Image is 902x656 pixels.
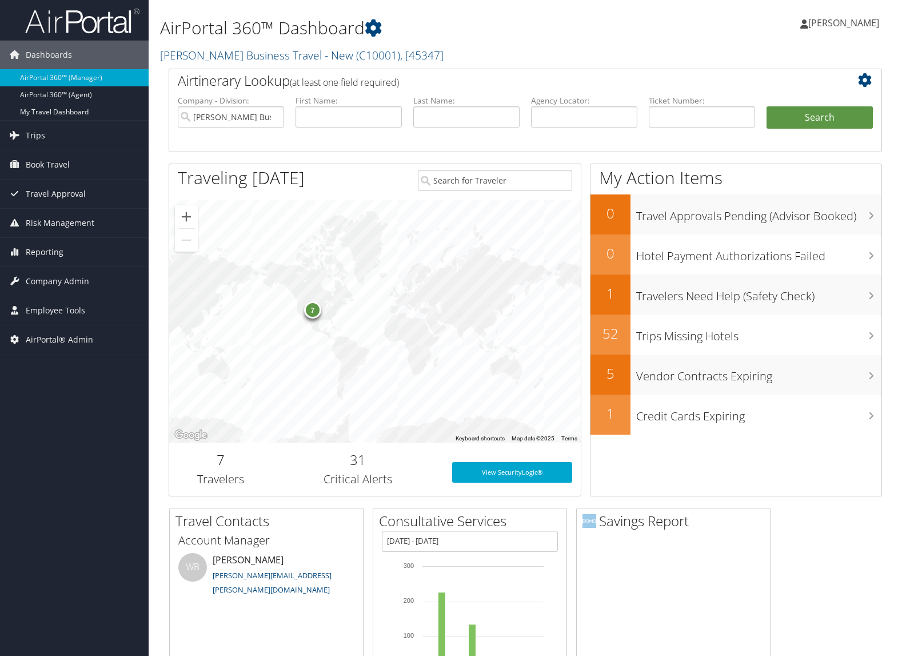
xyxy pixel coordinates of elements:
[175,511,363,531] h2: Travel Contacts
[404,632,414,639] tspan: 100
[178,450,264,470] h2: 7
[636,403,881,424] h3: Credit Cards Expiring
[582,514,596,528] img: domo-logo.png
[160,16,647,40] h1: AirPortal 360™ Dashboard
[290,76,399,89] span: (at least one field required)
[304,301,321,319] div: 7
[590,324,630,343] h2: 52
[379,511,566,531] h2: Consultative Services
[175,229,198,252] button: Zoom out
[26,238,63,267] span: Reporting
[26,209,94,237] span: Risk Management
[26,121,45,150] span: Trips
[636,242,881,264] h3: Hotel Payment Authorizations Failed
[590,234,881,275] a: 0Hotel Payment Authorizations Failed
[590,204,630,223] h2: 0
[172,428,210,443] a: Open this area in Google Maps (opens a new window)
[636,283,881,304] h3: Travelers Need Help (Safety Check)
[512,435,554,442] span: Map data ©2025
[160,47,444,63] a: [PERSON_NAME] Business Travel - New
[178,71,813,90] h2: Airtinerary Lookup
[636,323,881,344] h3: Trips Missing Hotels
[356,47,400,63] span: ( C10001 )
[452,462,572,483] a: View SecurityLogic®
[531,95,637,106] label: Agency Locator:
[172,428,210,443] img: Google
[808,17,879,29] span: [PERSON_NAME]
[456,435,505,443] button: Keyboard shortcuts
[281,471,435,487] h3: Critical Alerts
[413,95,520,106] label: Last Name:
[590,364,630,383] h2: 5
[800,6,891,40] a: [PERSON_NAME]
[582,511,770,531] h2: Savings Report
[178,471,264,487] h3: Travelers
[561,435,577,442] a: Terms (opens in new tab)
[26,41,72,69] span: Dashboards
[175,205,198,228] button: Zoom in
[590,244,630,263] h2: 0
[26,180,86,208] span: Travel Approval
[636,363,881,384] h3: Vendor Contracts Expiring
[26,150,70,179] span: Book Travel
[26,325,93,354] span: AirPortal® Admin
[590,166,881,190] h1: My Action Items
[26,296,85,325] span: Employee Tools
[590,194,881,234] a: 0Travel Approvals Pending (Advisor Booked)
[590,404,630,423] h2: 1
[590,315,881,355] a: 52Trips Missing Hotels
[590,275,881,315] a: 1Travelers Need Help (Safety Check)
[404,597,414,604] tspan: 200
[400,47,444,63] span: , [ 45347 ]
[590,355,881,395] a: 5Vendor Contracts Expiring
[296,95,402,106] label: First Name:
[767,106,873,129] button: Search
[636,202,881,224] h3: Travel Approvals Pending (Advisor Booked)
[649,95,755,106] label: Ticket Number:
[25,7,139,34] img: airportal-logo.png
[418,170,572,191] input: Search for Traveler
[590,395,881,435] a: 1Credit Cards Expiring
[173,553,360,600] li: [PERSON_NAME]
[590,284,630,303] h2: 1
[178,95,284,106] label: Company - Division:
[281,450,435,470] h2: 31
[178,166,305,190] h1: Traveling [DATE]
[213,570,332,595] a: [PERSON_NAME][EMAIL_ADDRESS][PERSON_NAME][DOMAIN_NAME]
[26,267,89,296] span: Company Admin
[178,553,207,582] div: WB
[178,532,354,548] h3: Account Manager
[404,562,414,569] tspan: 300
